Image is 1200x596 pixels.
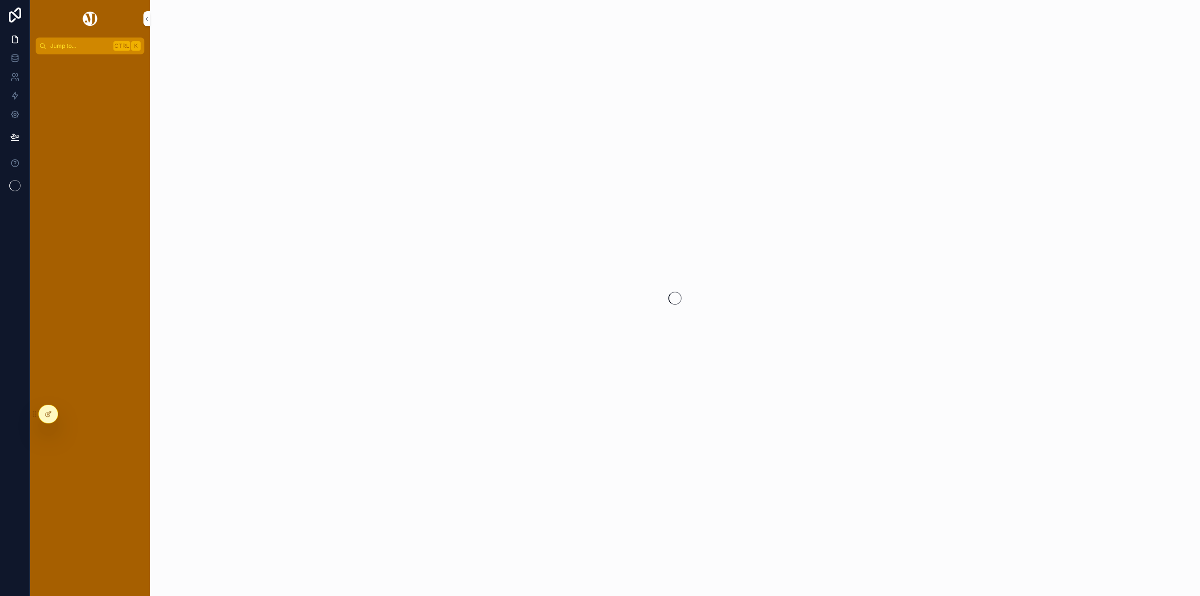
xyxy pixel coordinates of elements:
[113,41,130,51] span: Ctrl
[50,42,110,50] span: Jump to...
[36,38,144,54] button: Jump to...CtrlK
[81,11,99,26] img: App logo
[132,42,140,50] span: K
[30,54,150,71] div: scrollable content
